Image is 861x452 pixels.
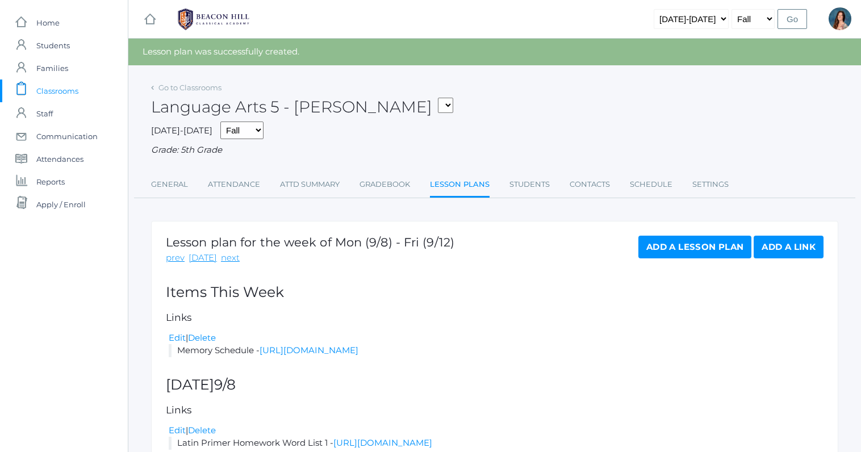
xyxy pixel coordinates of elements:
span: 9/8 [214,376,236,393]
a: [DATE] [189,252,217,265]
a: Go to Classrooms [158,83,221,92]
img: BHCALogos-05-308ed15e86a5a0abce9b8dd61676a3503ac9727e845dece92d48e8588c001991.png [171,5,256,34]
a: Add a Lesson Plan [638,236,751,258]
a: prev [166,252,185,265]
h2: Language Arts 5 - [PERSON_NAME] [151,98,453,116]
a: Attd Summary [280,173,340,196]
span: Attendances [36,148,83,170]
a: Contacts [570,173,610,196]
div: Grade: 5th Grade [151,144,838,157]
a: Delete [188,332,216,343]
h5: Links [166,312,824,323]
span: Classrooms [36,79,78,102]
div: | [169,332,824,345]
input: Go [778,9,807,29]
div: Lesson plan was successfully created. [128,39,861,65]
h2: [DATE] [166,377,824,393]
a: Attendance [208,173,260,196]
a: Schedule [630,173,672,196]
span: Students [36,34,70,57]
span: Communication [36,125,98,148]
a: Students [509,173,550,196]
span: Families [36,57,68,79]
a: next [221,252,240,265]
span: Home [36,11,60,34]
h1: Lesson plan for the week of Mon (9/8) - Fri (9/12) [166,236,454,249]
h2: Items This Week [166,284,824,300]
a: Edit [169,425,186,436]
h5: Links [166,405,824,416]
a: Delete [188,425,216,436]
a: General [151,173,188,196]
a: Gradebook [360,173,410,196]
a: Edit [169,332,186,343]
span: Reports [36,170,65,193]
li: Memory Schedule - [169,344,824,357]
span: Apply / Enroll [36,193,86,216]
div: Rebecca Salazar [829,7,851,30]
div: | [169,424,824,437]
a: Lesson Plans [430,173,490,198]
li: Latin Primer Homework Word List 1 - [169,437,824,450]
a: [URL][DOMAIN_NAME] [260,345,358,355]
a: Settings [692,173,729,196]
span: Staff [36,102,53,125]
a: [URL][DOMAIN_NAME] [333,437,432,448]
a: Add a Link [754,236,824,258]
span: [DATE]-[DATE] [151,125,212,136]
